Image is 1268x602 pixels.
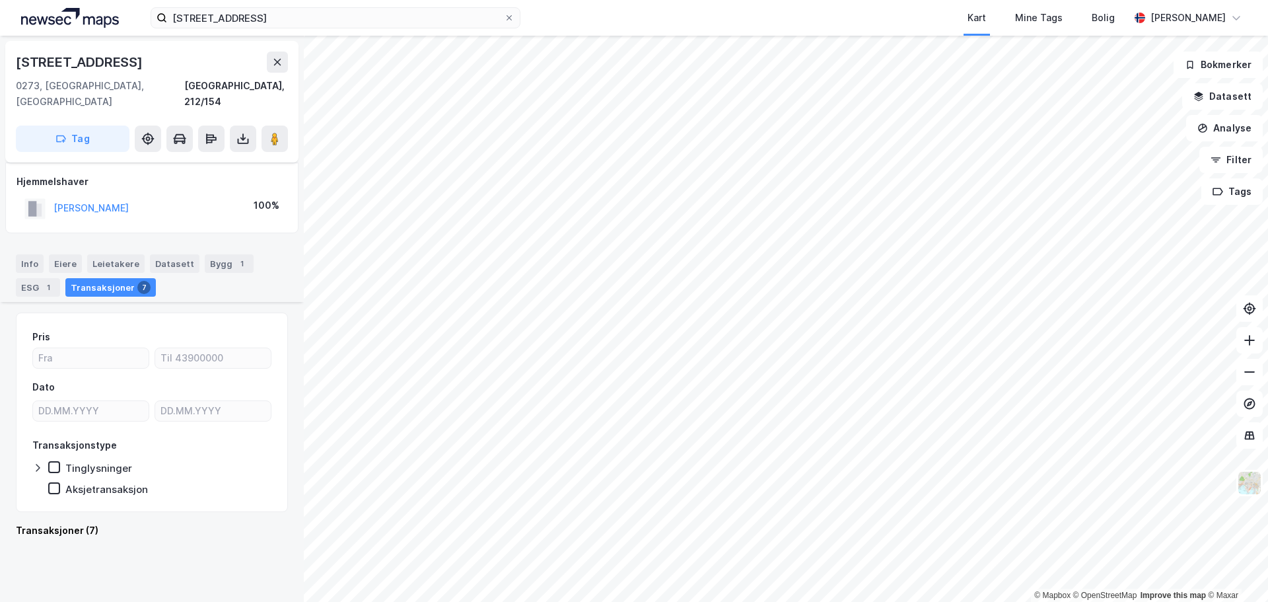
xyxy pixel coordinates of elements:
div: Transaksjoner (7) [16,523,288,539]
div: Datasett [150,254,199,273]
div: Hjemmelshaver [17,174,287,190]
div: Info [16,254,44,273]
iframe: Chat Widget [1202,539,1268,602]
a: Improve this map [1141,591,1206,600]
div: Aksjetransaksjon [65,483,148,496]
div: [STREET_ADDRESS] [16,52,145,73]
div: 1 [42,281,55,294]
div: Bolig [1092,10,1115,26]
input: DD.MM.YYYY [155,401,271,421]
div: Leietakere [87,254,145,273]
input: DD.MM.YYYY [33,401,149,421]
input: Søk på adresse, matrikkel, gårdeiere, leietakere eller personer [167,8,504,28]
button: Tags [1201,178,1263,205]
div: 0273, [GEOGRAPHIC_DATA], [GEOGRAPHIC_DATA] [16,78,184,110]
div: [GEOGRAPHIC_DATA], 212/154 [184,78,288,110]
div: Eiere [49,254,82,273]
div: Tinglysninger [65,462,132,474]
button: Datasett [1182,83,1263,110]
div: 7 [137,281,151,294]
img: Z [1237,470,1262,496]
a: Mapbox [1034,591,1071,600]
button: Analyse [1186,115,1263,141]
button: Bokmerker [1174,52,1263,78]
input: Fra [33,348,149,368]
div: Transaksjoner [65,278,156,297]
div: Pris [32,329,50,345]
input: Til 43900000 [155,348,271,368]
img: logo.a4113a55bc3d86da70a041830d287a7e.svg [21,8,119,28]
div: Mine Tags [1015,10,1063,26]
div: ESG [16,278,60,297]
div: 100% [254,198,279,213]
button: Filter [1199,147,1263,173]
div: Transaksjonstype [32,437,117,453]
div: [PERSON_NAME] [1150,10,1226,26]
div: Dato [32,379,55,395]
div: 1 [235,257,248,270]
div: Bygg [205,254,254,273]
button: Tag [16,126,129,152]
div: Kart [968,10,986,26]
a: OpenStreetMap [1073,591,1137,600]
